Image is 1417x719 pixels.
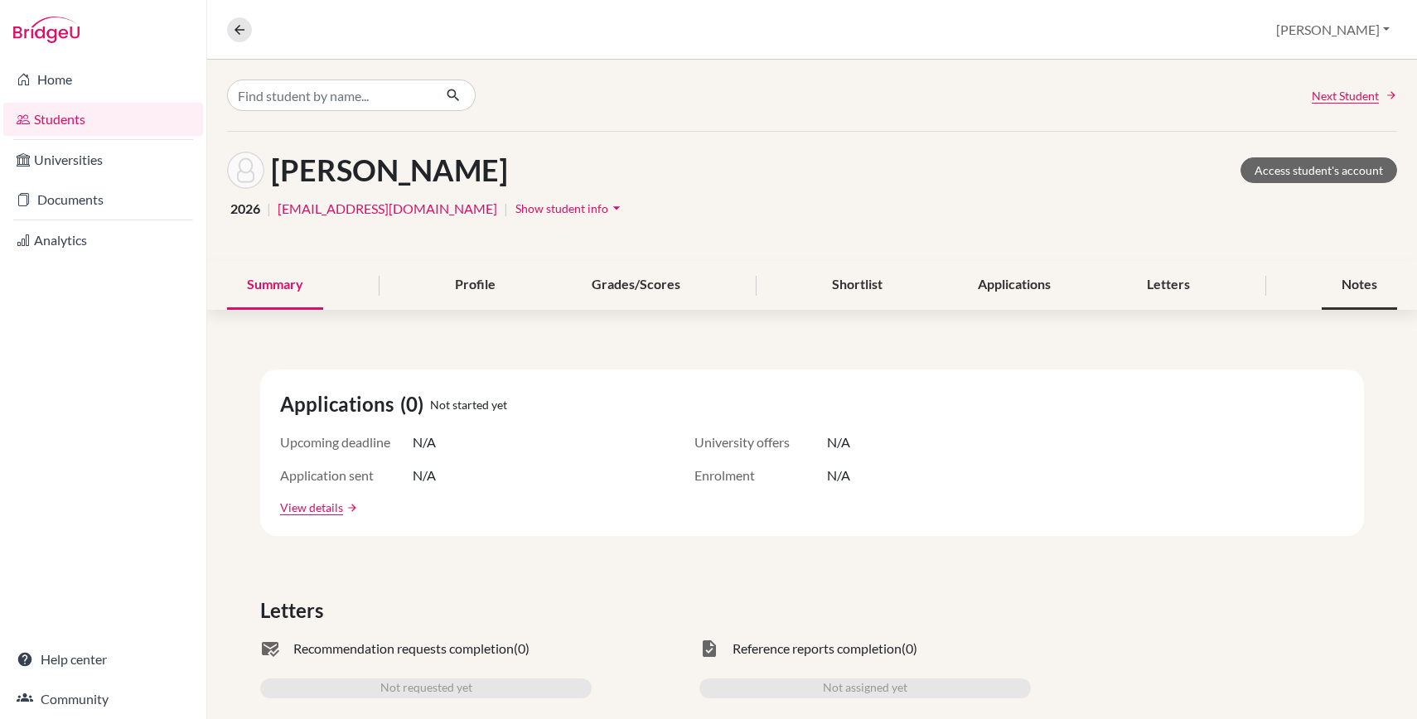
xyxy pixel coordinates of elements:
span: N/A [827,466,850,485]
a: Community [3,683,203,716]
span: Not assigned yet [823,678,907,698]
span: Reference reports completion [733,639,902,659]
span: Show student info [515,201,608,215]
span: University offers [694,432,827,452]
a: Next Student [1312,87,1397,104]
span: | [267,199,271,219]
div: Summary [227,261,323,310]
input: Find student by name... [227,80,433,111]
span: (0) [514,639,530,659]
span: (0) [400,389,430,419]
a: Analytics [3,224,203,257]
a: Help center [3,643,203,676]
a: [EMAIL_ADDRESS][DOMAIN_NAME] [278,199,497,219]
div: Notes [1322,261,1397,310]
a: Universities [3,143,203,176]
a: Documents [3,183,203,216]
span: Upcoming deadline [280,432,413,452]
span: N/A [413,432,436,452]
i: arrow_drop_down [608,200,625,216]
span: Letters [260,596,330,625]
a: Access student's account [1240,157,1397,183]
span: 2026 [230,199,260,219]
a: Home [3,63,203,96]
button: Show student infoarrow_drop_down [515,195,626,221]
div: Grades/Scores [572,261,700,310]
span: task [699,639,719,659]
span: Recommendation requests completion [293,639,514,659]
span: mark_email_read [260,639,280,659]
span: | [504,199,508,219]
span: Not requested yet [380,678,472,698]
span: Applications [280,389,400,419]
span: Application sent [280,466,413,485]
span: Not started yet [430,396,507,413]
h1: [PERSON_NAME] [271,152,508,188]
img: Anna Pecznik's avatar [227,152,264,189]
button: [PERSON_NAME] [1269,14,1397,46]
span: N/A [413,466,436,485]
img: Bridge-U [13,17,80,43]
a: View details [280,499,343,516]
div: Shortlist [812,261,902,310]
span: (0) [902,639,917,659]
a: Students [3,103,203,136]
span: Enrolment [694,466,827,485]
span: Next Student [1312,87,1379,104]
div: Letters [1127,261,1210,310]
div: Applications [958,261,1071,310]
span: N/A [827,432,850,452]
div: Profile [435,261,515,310]
a: arrow_forward [343,502,358,514]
